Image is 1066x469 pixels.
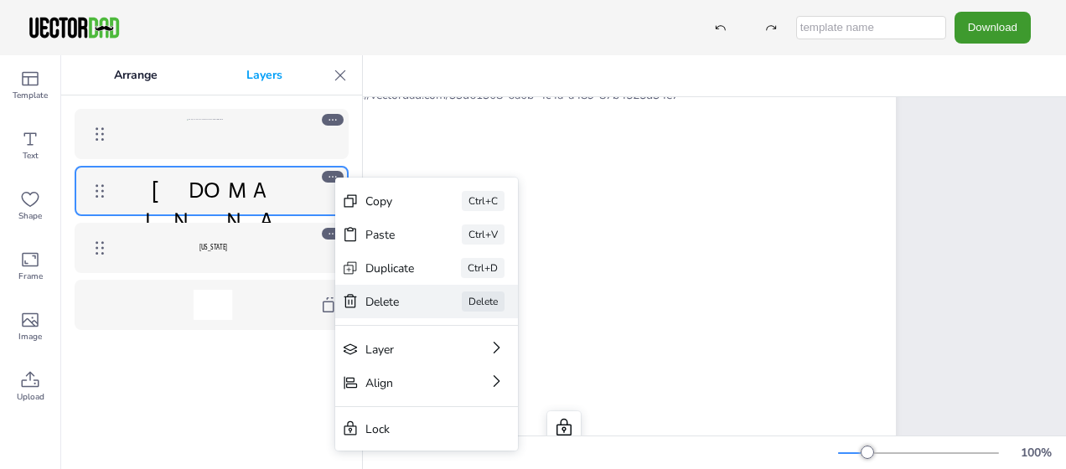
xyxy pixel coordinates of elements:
[365,294,415,310] div: Delete
[461,258,505,278] div: Ctrl+D
[365,260,414,276] div: Duplicate
[365,421,464,437] div: Lock
[18,330,42,343] span: Image
[18,209,42,223] span: Shape
[13,89,48,102] span: Template
[146,177,281,264] span: [DOMAIN_NAME]
[27,15,122,40] img: VectorDad-1.png
[202,55,327,95] p: Layers
[365,227,415,243] div: Paste
[365,375,441,391] div: Align
[796,16,946,39] input: template name
[462,291,505,312] div: Delete
[955,12,1031,43] button: Download
[17,390,44,404] span: Upload
[365,342,441,358] div: Layer
[18,270,43,283] span: Frame
[365,193,415,209] div: Copy
[23,149,39,162] span: Text
[462,224,505,245] div: Ctrl+V
[75,109,349,159] div: blob:https://vectordad.com/6c263cd3-4eb5-40bc-85b9-69cf97189ef7
[75,223,349,273] div: [US_STATE]
[70,55,202,95] p: Arrange
[199,244,227,252] span: [US_STATE]
[1016,445,1056,461] div: 100 %
[462,191,505,211] div: Ctrl+C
